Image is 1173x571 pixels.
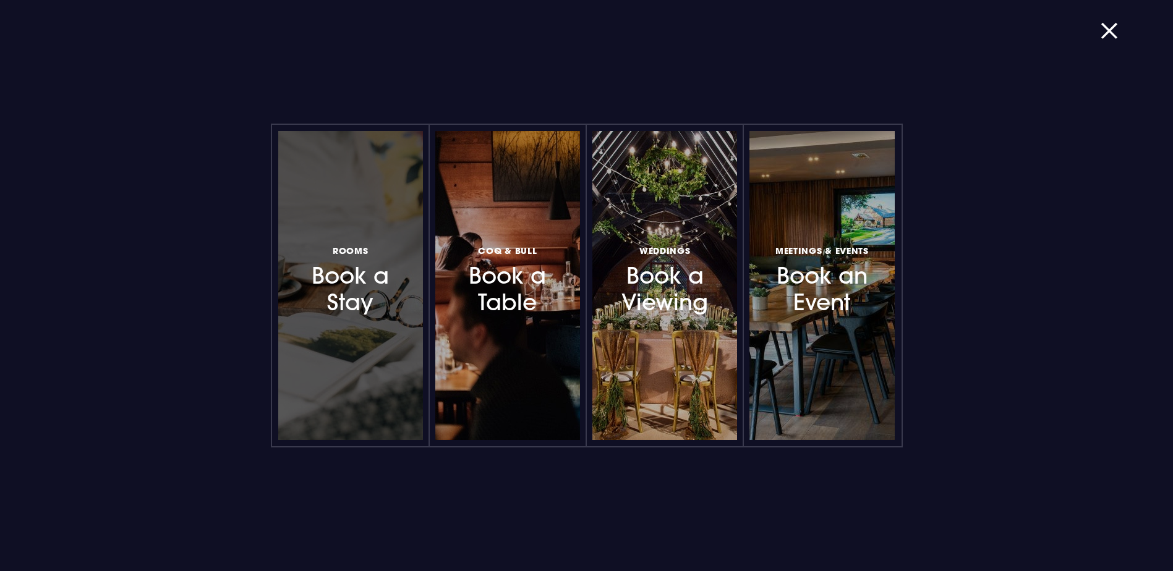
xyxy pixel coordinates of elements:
[775,245,869,256] span: Meetings & Events
[592,131,737,440] a: WeddingsBook a Viewing
[297,242,404,316] h3: Book a Stay
[639,245,691,256] span: Weddings
[611,242,719,316] h3: Book a Viewing
[768,242,876,316] h3: Book an Event
[454,242,561,316] h3: Book a Table
[478,245,537,256] span: Coq & Bull
[435,131,580,440] a: Coq & BullBook a Table
[278,131,423,440] a: RoomsBook a Stay
[749,131,894,440] a: Meetings & EventsBook an Event
[333,245,369,256] span: Rooms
